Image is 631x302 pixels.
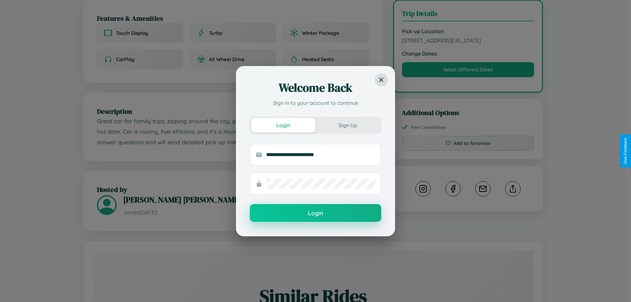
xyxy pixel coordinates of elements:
[250,99,381,107] p: Sign in to your account to continue
[623,138,628,164] div: Give Feedback
[315,118,380,132] button: Sign Up
[251,118,315,132] button: Login
[250,204,381,222] button: Login
[250,80,381,96] h2: Welcome Back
